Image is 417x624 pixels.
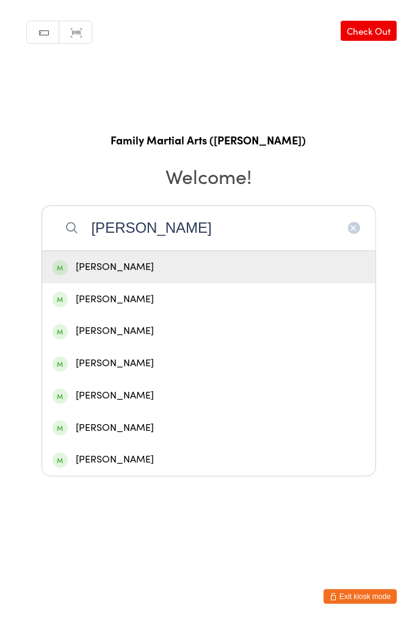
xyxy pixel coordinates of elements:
input: Search [42,205,376,250]
a: Check Out [341,21,397,41]
div: [PERSON_NAME] [53,291,365,308]
div: [PERSON_NAME] [53,323,365,339]
h1: Family Martial Arts ([PERSON_NAME]) [12,132,405,147]
div: [PERSON_NAME] [53,259,365,275]
div: [PERSON_NAME] [53,355,365,372]
div: [PERSON_NAME] [53,388,365,404]
h2: Welcome! [12,162,405,190]
button: Exit kiosk mode [324,589,397,604]
div: [PERSON_NAME] [53,420,365,436]
div: [PERSON_NAME] [53,452,365,468]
